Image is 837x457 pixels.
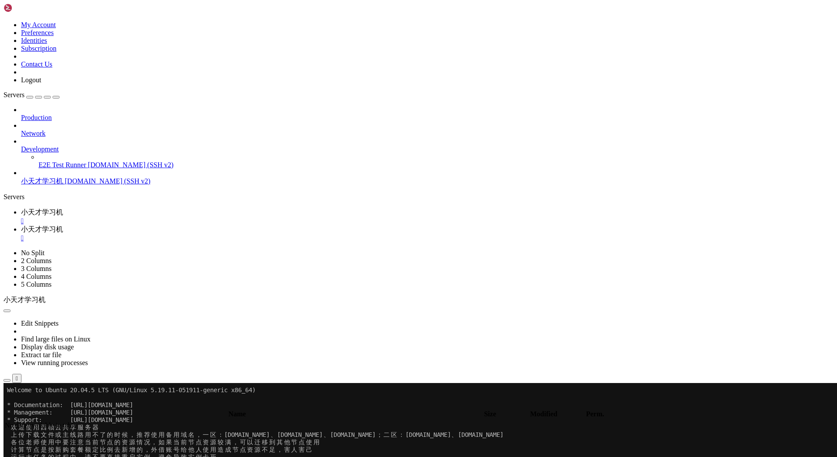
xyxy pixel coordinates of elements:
[44,48,51,56] span: 件
[21,29,54,36] a: Preferences
[29,78,37,85] span: 直
[51,63,59,70] span: 新
[21,76,41,84] a: Logout
[21,335,91,343] a: Find large files on Linux
[184,78,191,85] span: 按
[125,56,133,63] span: 源
[110,78,118,85] span: 源
[21,130,46,137] span: Network
[21,351,61,359] a: Extract tar file
[21,225,63,233] span: 小天才学习机
[309,78,317,85] span: 器
[169,78,177,85] span: 溃
[250,56,258,63] span: 迁
[81,63,88,70] span: 额
[22,63,29,70] span: 节
[36,70,44,78] span: 务
[228,63,236,70] span: 节
[206,70,214,78] span: 死
[155,78,162,85] span: 源
[510,410,577,418] th: Modified: activate to sort column ascending
[74,41,81,48] span: 服
[272,56,280,63] span: 其
[118,48,125,56] span: 候
[21,281,52,288] a: 5 Columns
[4,48,723,56] x-row: [DOMAIN_NAME] [DOMAIN_NAME] [DOMAIN_NAME] [DOMAIN_NAME] [DOMAIN_NAME]
[372,48,380,56] span: ；
[4,91,25,98] span: Servers
[387,48,394,56] span: 区
[147,56,155,63] span: ，
[44,63,51,70] span: 按
[132,56,140,63] span: 情
[214,63,221,70] span: 造
[132,48,140,56] span: 推
[88,56,95,63] span: 前
[44,70,51,78] span: 的
[214,48,221,56] span: ：
[29,63,37,70] span: 点
[7,48,14,56] span: 上
[4,193,833,201] div: Servers
[258,78,265,85] span: 溃
[4,18,723,26] x-row: * Documentation: [URL][DOMAIN_NAME]
[12,374,21,383] button: 
[140,48,147,56] span: 荐
[265,63,273,70] span: 足
[110,70,118,78] span: 接
[176,56,184,63] span: 前
[162,70,169,78] span: 免
[176,70,184,78] span: 致
[14,70,22,78] span: 行
[44,56,51,63] span: 用
[81,56,88,63] span: 当
[21,265,52,272] a: 3 Columns
[236,63,243,70] span: 点
[103,70,110,78] span: 直
[21,122,833,137] li: Network
[59,63,66,70] span: 购
[155,48,162,56] span: 用
[162,56,169,63] span: 果
[36,48,44,56] span: 文
[206,78,214,85] span: 用
[272,78,280,85] span: 能
[191,70,199,78] span: 例
[287,56,295,63] span: 节
[4,93,7,100] div: (0, 12)
[14,41,22,48] span: 迎
[21,130,833,137] a: Network
[132,78,140,85] span: 节
[258,63,265,70] span: 不
[125,78,133,85] span: 致
[21,106,833,122] li: Production
[21,225,833,242] a: 小天才学习机
[21,60,53,68] a: Contact Us
[95,48,103,56] span: 了
[331,78,339,85] span: 大
[199,63,206,70] span: 使
[4,85,723,93] x-row: Last login: [DATE] from [TECHNICAL_ID]
[88,41,95,48] span: 器
[51,41,59,48] span: 云
[88,78,95,85] span: 占
[74,56,81,63] span: 意
[36,56,44,63] span: 使
[21,45,56,52] a: Subscription
[21,37,47,44] a: Identities
[155,70,162,78] span: 避
[184,56,191,63] span: 节
[184,70,191,78] span: 实
[29,56,37,63] span: 师
[21,137,833,169] li: Development
[272,63,280,70] span: ，
[59,78,66,85] span: 大
[169,48,177,56] span: 用
[140,56,147,63] span: 况
[214,78,221,85] span: 。
[155,56,162,63] span: 如
[59,41,66,48] span: 共
[118,78,125,85] span: 导
[4,421,597,430] td: No data available in table
[21,217,833,225] div: 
